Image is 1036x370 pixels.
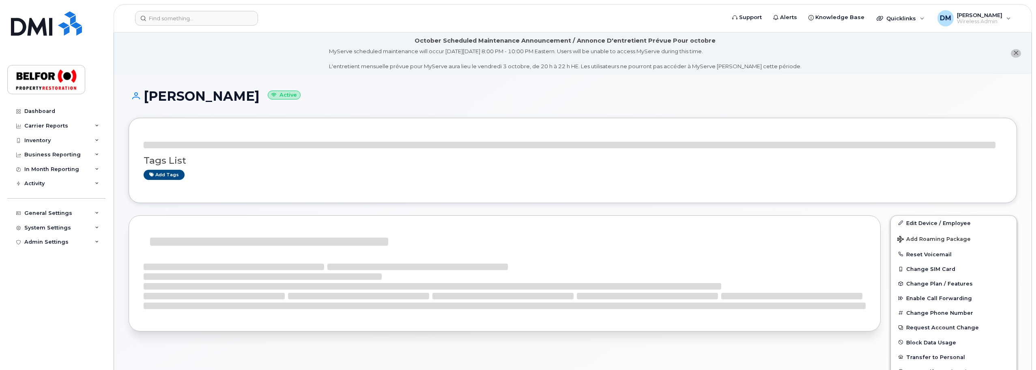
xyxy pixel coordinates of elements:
[891,320,1017,335] button: Request Account Change
[1011,49,1021,58] button: close notification
[906,281,973,287] span: Change Plan / Features
[891,247,1017,262] button: Reset Voicemail
[144,170,185,180] a: Add tags
[891,350,1017,364] button: Transfer to Personal
[891,276,1017,291] button: Change Plan / Features
[415,37,716,45] div: October Scheduled Maintenance Announcement / Annonce D'entretient Prévue Pour octobre
[891,291,1017,305] button: Enable Call Forwarding
[268,91,301,100] small: Active
[891,262,1017,276] button: Change SIM Card
[897,236,971,244] span: Add Roaming Package
[891,216,1017,230] a: Edit Device / Employee
[129,89,1017,103] h1: [PERSON_NAME]
[329,48,802,70] div: MyServe scheduled maintenance will occur [DATE][DATE] 8:00 PM - 10:00 PM Eastern. Users will be u...
[891,230,1017,247] button: Add Roaming Package
[144,156,1002,166] h3: Tags List
[906,295,972,301] span: Enable Call Forwarding
[891,335,1017,350] button: Block Data Usage
[891,305,1017,320] button: Change Phone Number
